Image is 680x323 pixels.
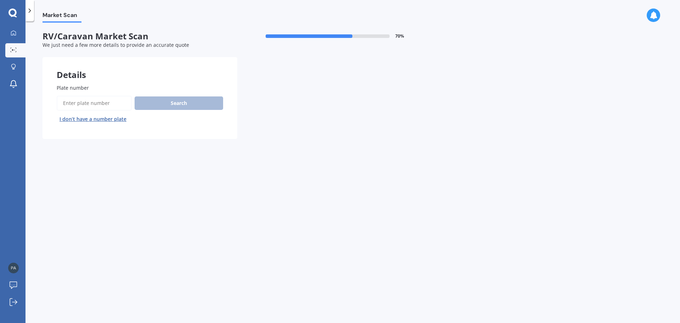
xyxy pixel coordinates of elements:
[42,12,81,21] span: Market Scan
[42,57,237,78] div: Details
[42,31,237,41] span: RV/Caravan Market Scan
[57,96,132,111] input: Enter plate number
[57,113,129,125] button: I don’t have a number plate
[42,41,189,48] span: We just need a few more details to provide an accurate quote
[8,263,19,273] img: 3e7139966210d1da3403534583acb45b
[395,34,404,39] span: 70 %
[57,84,89,91] span: Plate number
